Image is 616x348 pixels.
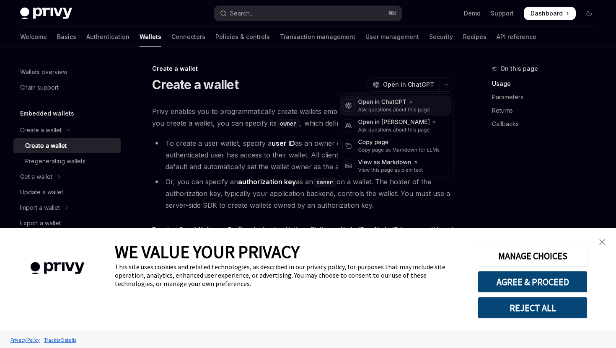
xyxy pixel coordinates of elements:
[463,27,487,47] a: Recipes
[20,8,72,19] img: dark logo
[20,125,62,135] div: Create a wallet
[340,219,364,239] div: NodeJS
[358,158,423,167] div: View as Markdown
[497,27,536,47] a: API reference
[253,219,276,239] div: Android
[280,27,355,47] a: Transaction management
[238,178,296,186] strong: authorization key
[492,90,603,104] a: Parameters
[492,77,603,90] a: Usage
[464,9,481,18] a: Demo
[152,137,453,173] li: To create a user wallet, specify a as an owner of the wallet. This ensures only the authenticated...
[215,27,270,47] a: Policies & controls
[152,77,238,92] h1: Create a wallet
[179,219,217,239] div: React Native
[478,245,588,267] button: MANAGE CHOICES
[152,64,453,73] div: Create a wallet
[277,119,300,128] code: owner
[13,154,121,169] a: Pregenerating wallets
[8,333,42,347] a: Privacy Policy
[171,27,205,47] a: Connectors
[152,176,453,211] li: Or, you can specify an as an on a wallet. The holder of the authorization key, typically your app...
[449,219,464,239] div: Java
[388,10,397,17] span: ⌘ K
[311,219,330,239] div: Flutter
[140,27,161,47] a: Wallets
[214,6,401,21] button: Open search
[594,234,611,250] a: close banner
[20,218,61,228] div: Export a wallet
[13,64,121,80] a: Wallets overview
[230,8,254,18] div: Search...
[599,239,605,245] img: close banner
[478,271,588,293] button: AGREE & PROCEED
[358,98,430,106] div: Open in ChatGPT
[152,219,169,239] div: React
[20,82,59,93] div: Chain support
[115,263,465,288] div: This site uses cookies and related technologies, as described in our privacy policy, for purposes...
[13,250,102,286] img: company logo
[313,178,336,187] code: owner
[358,126,437,133] div: Ask questions about this page
[20,172,52,182] div: Get a wallet
[491,9,514,18] a: Support
[272,139,295,147] strong: user ID
[25,141,67,151] div: Create a wallet
[358,106,430,113] div: Ask questions about this page
[358,118,437,126] div: Open in [PERSON_NAME]
[358,147,440,153] div: Copy page as Markdown for LLMs
[20,203,60,213] div: Import a wallet
[42,333,78,347] a: Tracker Details
[358,138,440,147] div: Copy page
[365,27,419,47] a: User management
[20,67,67,77] div: Wallets overview
[13,216,121,231] a: Export a wallet
[13,185,121,200] a: Update a wallet
[13,123,121,138] button: Toggle Create a wallet section
[492,117,603,131] a: Callbacks
[13,138,121,153] a: Create a wallet
[500,64,538,74] span: On this page
[478,297,588,319] button: REJECT ALL
[492,104,603,117] a: Returns
[25,156,85,166] div: Pregenerating wallets
[20,108,74,119] h5: Embedded wallets
[13,169,121,184] button: Toggle Get a wallet section
[524,7,576,20] a: Dashboard
[531,9,563,18] span: Dashboard
[228,219,243,239] div: Swift
[152,106,453,129] span: Privy enables you to programmatically create wallets embedded within your application. When you c...
[374,219,439,239] div: NodeJS (server-auth)
[383,80,434,89] span: Open in ChatGPT
[358,167,423,173] div: View this page as plain text
[286,219,301,239] div: Unity
[13,80,121,95] a: Chain support
[429,27,453,47] a: Security
[20,187,63,197] div: Update a wallet
[86,27,129,47] a: Authentication
[13,200,121,215] button: Toggle Import a wallet section
[20,27,47,47] a: Welcome
[115,241,300,263] span: WE VALUE YOUR PRIVACY
[368,77,439,92] button: Open in ChatGPT
[57,27,76,47] a: Basics
[582,7,596,20] button: Toggle dark mode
